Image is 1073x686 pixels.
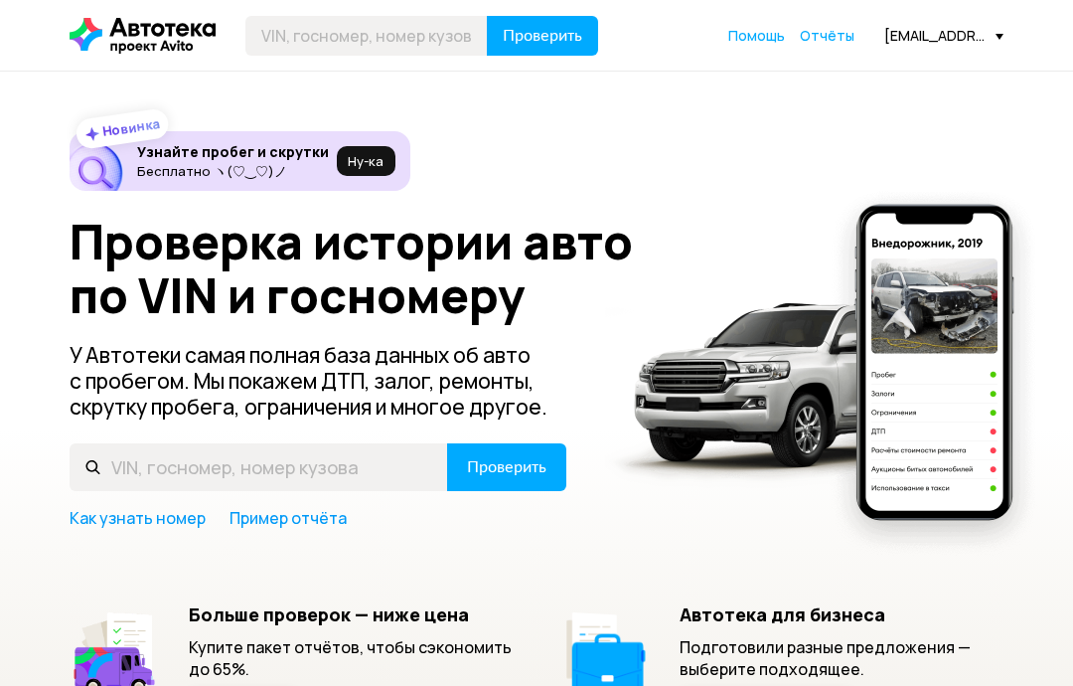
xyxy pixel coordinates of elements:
p: У Автотеки самая полная база данных об авто с пробегом. Мы покажем ДТП, залог, ремонты, скрутку п... [70,342,568,420]
h5: Автотека для бизнеса [680,603,1004,625]
button: Проверить [447,443,566,491]
p: Купите пакет отчётов, чтобы сэкономить до 65%. [189,636,514,680]
button: Проверить [487,16,598,56]
a: Помощь [728,26,785,46]
span: Отчёты [800,26,854,45]
a: Отчёты [800,26,854,46]
span: Проверить [467,459,546,475]
h6: Узнайте пробег и скрутки [137,143,329,161]
span: Ну‑ка [348,153,383,169]
h5: Больше проверок — ниже цена [189,603,514,625]
div: [EMAIL_ADDRESS][DOMAIN_NAME] [884,26,1003,45]
span: Проверить [503,28,582,44]
a: Пример отчёта [230,507,347,529]
input: VIN, госномер, номер кузова [70,443,448,491]
input: VIN, госномер, номер кузова [245,16,488,56]
span: Помощь [728,26,785,45]
p: Подготовили разные предложения — выберите подходящее. [680,636,1004,680]
a: Как узнать номер [70,507,206,529]
strong: Новинка [101,114,162,140]
h1: Проверка истории авто по VIN и госномеру [70,215,663,322]
p: Бесплатно ヽ(♡‿♡)ノ [137,163,329,179]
